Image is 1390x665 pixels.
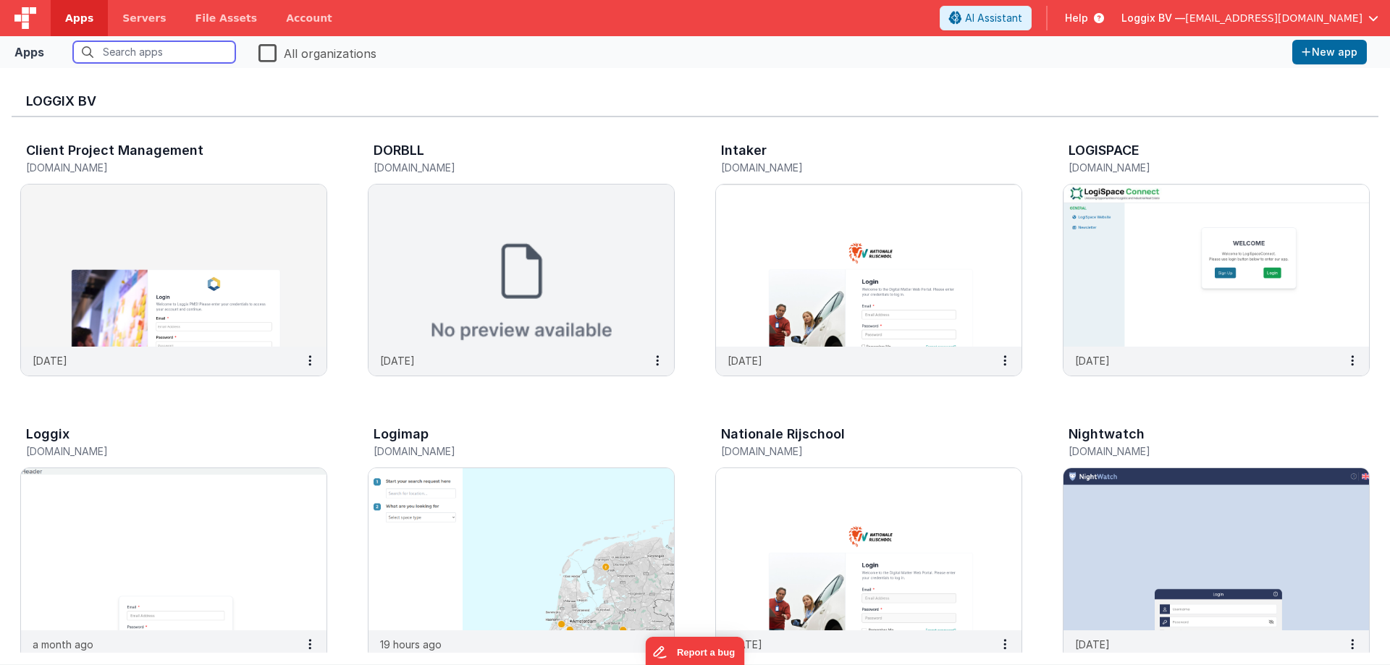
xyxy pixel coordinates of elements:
[258,42,376,62] label: All organizations
[26,94,1364,109] h3: Loggix BV
[1075,353,1110,368] p: [DATE]
[728,353,762,368] p: [DATE]
[1121,11,1378,25] button: Loggix BV — [EMAIL_ADDRESS][DOMAIN_NAME]
[33,353,67,368] p: [DATE]
[26,427,69,441] h3: Loggix
[1075,637,1110,652] p: [DATE]
[380,637,442,652] p: 19 hours ago
[1121,11,1185,25] span: Loggix BV —
[721,446,986,457] h5: [DOMAIN_NAME]
[26,143,203,158] h3: Client Project Management
[1292,40,1367,64] button: New app
[14,43,44,61] div: Apps
[1069,446,1334,457] h5: [DOMAIN_NAME]
[1185,11,1362,25] span: [EMAIL_ADDRESS][DOMAIN_NAME]
[721,427,845,441] h3: Nationale Rijschool
[122,11,166,25] span: Servers
[1069,427,1145,441] h3: Nightwatch
[374,143,424,158] h3: DORBLL
[374,162,639,173] h5: [DOMAIN_NAME]
[73,41,235,63] input: Search apps
[33,637,93,652] p: a month ago
[26,446,291,457] h5: [DOMAIN_NAME]
[1065,11,1088,25] span: Help
[940,6,1032,30] button: AI Assistant
[1069,143,1140,158] h3: LOGISPACE
[374,446,639,457] h5: [DOMAIN_NAME]
[374,427,429,441] h3: Logimap
[380,353,415,368] p: [DATE]
[26,162,291,173] h5: [DOMAIN_NAME]
[728,637,762,652] p: [DATE]
[65,11,93,25] span: Apps
[965,11,1022,25] span: AI Assistant
[195,11,258,25] span: File Assets
[721,143,767,158] h3: Intaker
[721,162,986,173] h5: [DOMAIN_NAME]
[1069,162,1334,173] h5: [DOMAIN_NAME]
